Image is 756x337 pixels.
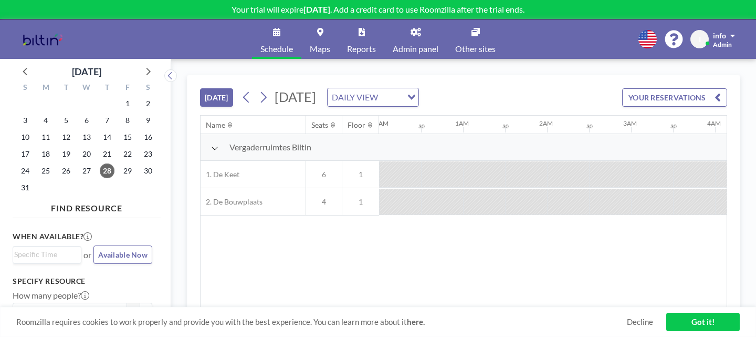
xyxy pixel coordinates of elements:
button: + [140,303,152,321]
a: Admin panel [384,19,447,59]
button: - [127,303,140,321]
span: 6 [306,170,342,179]
span: Friday, August 1, 2025 [120,96,135,111]
span: Wednesday, August 13, 2025 [79,130,94,145]
span: 1. De Keet [201,170,239,179]
input: Search for option [381,90,401,104]
span: Vergaderruimtes Biltin [229,142,311,152]
div: S [15,81,36,95]
div: 3AM [623,119,637,127]
div: [DATE] [72,64,101,79]
div: M [36,81,56,95]
button: [DATE] [200,88,233,107]
label: How many people? [13,290,89,301]
div: T [97,81,117,95]
button: YOUR RESERVATIONS [622,88,727,107]
span: Saturday, August 2, 2025 [141,96,155,111]
span: 1 [342,170,379,179]
span: Maps [310,45,330,53]
span: Thursday, August 28, 2025 [100,164,114,178]
span: Saturday, August 23, 2025 [141,147,155,161]
div: 4AM [707,119,721,127]
span: Saturday, August 30, 2025 [141,164,155,178]
span: Monday, August 4, 2025 [38,113,53,128]
div: 30 [502,123,509,130]
div: 30 [418,123,425,130]
span: Thursday, August 21, 2025 [100,147,114,161]
div: 30 [586,123,593,130]
div: W [77,81,97,95]
img: organization-logo [17,29,68,50]
span: Schedule [260,45,293,53]
button: Available Now [93,246,152,264]
span: Thursday, August 7, 2025 [100,113,114,128]
span: Tuesday, August 5, 2025 [59,113,73,128]
span: [DATE] [275,89,316,105]
a: Reports [339,19,384,59]
div: 30 [670,123,677,130]
h3: Specify resource [13,277,152,286]
span: Saturday, August 16, 2025 [141,130,155,145]
span: Sunday, August 10, 2025 [18,130,33,145]
a: Other sites [447,19,504,59]
span: Tuesday, August 12, 2025 [59,130,73,145]
span: Wednesday, August 6, 2025 [79,113,94,128]
span: or [83,250,91,260]
span: Monday, August 18, 2025 [38,147,53,161]
span: Friday, August 22, 2025 [120,147,135,161]
span: Roomzilla requires cookies to work properly and provide you with the best experience. You can lea... [16,317,627,327]
b: [DATE] [303,4,330,14]
span: info [713,31,726,40]
span: Friday, August 8, 2025 [120,113,135,128]
span: Wednesday, August 27, 2025 [79,164,94,178]
span: Sunday, August 17, 2025 [18,147,33,161]
span: Sunday, August 31, 2025 [18,180,33,195]
span: Monday, August 25, 2025 [38,164,53,178]
a: here. [407,317,425,326]
span: Tuesday, August 26, 2025 [59,164,73,178]
div: S [138,81,158,95]
span: Friday, August 29, 2025 [120,164,135,178]
div: T [56,81,77,95]
div: 1AM [455,119,469,127]
span: Admin panel [393,45,438,53]
span: Sunday, August 24, 2025 [18,164,33,178]
input: Search for option [14,249,75,260]
div: Search for option [328,88,418,106]
span: Thursday, August 14, 2025 [100,130,114,145]
span: 2. De Bouwplaats [201,197,262,207]
div: Floor [348,120,365,130]
div: 12AM [371,119,388,127]
h4: FIND RESOURCE [13,199,161,213]
span: Admin [713,40,732,48]
a: Maps [301,19,339,59]
span: Tuesday, August 19, 2025 [59,147,73,161]
span: Friday, August 15, 2025 [120,130,135,145]
span: 4 [306,197,342,207]
div: 2AM [539,119,553,127]
a: Decline [627,317,653,327]
span: 1 [342,197,379,207]
a: Schedule [252,19,301,59]
div: F [117,81,138,95]
div: Seats [311,120,328,130]
span: DAILY VIEW [330,90,380,104]
span: Monday, August 11, 2025 [38,130,53,145]
span: I [699,35,701,44]
span: Saturday, August 9, 2025 [141,113,155,128]
span: Wednesday, August 20, 2025 [79,147,94,161]
span: Reports [347,45,376,53]
span: Other sites [455,45,496,53]
span: Available Now [98,250,148,259]
a: Got it! [666,313,740,331]
div: Search for option [13,247,81,262]
div: Name [206,120,225,130]
span: Sunday, August 3, 2025 [18,113,33,128]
